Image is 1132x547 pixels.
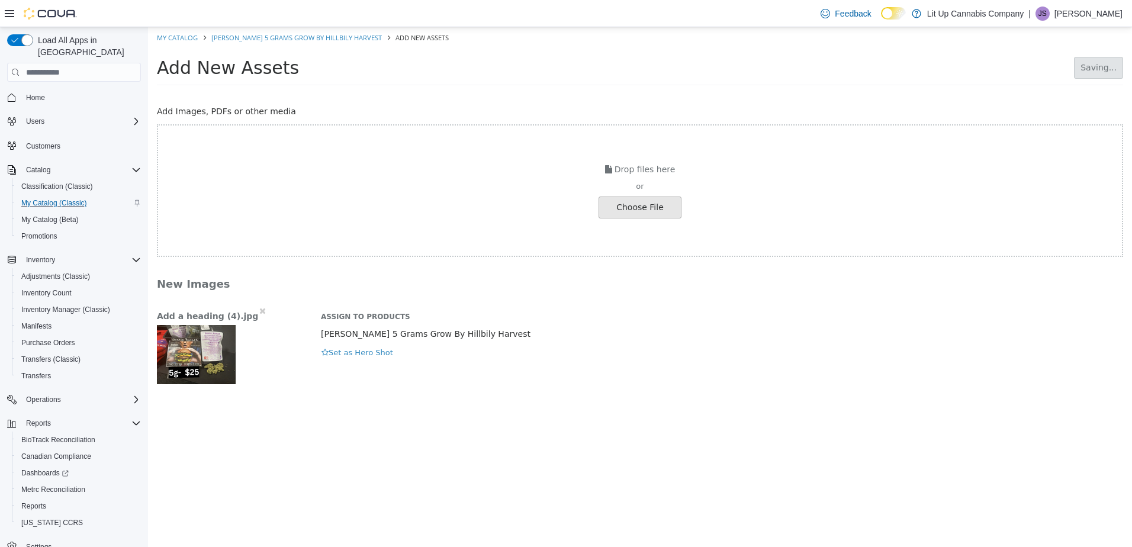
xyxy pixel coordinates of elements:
[12,178,146,195] button: Classification (Classic)
[17,516,141,530] span: Washington CCRS
[21,392,66,407] button: Operations
[21,338,75,347] span: Purchase Orders
[21,182,93,191] span: Classification (Classic)
[26,419,51,428] span: Reports
[21,138,141,153] span: Customers
[12,318,146,334] button: Manifests
[17,369,141,383] span: Transfers
[12,432,146,448] button: BioTrack Reconciliation
[26,141,60,151] span: Customers
[21,253,60,267] button: Inventory
[17,433,141,447] span: BioTrack Reconciliation
[21,253,141,267] span: Inventory
[9,284,110,294] span: Add a heading (4).jpg
[12,368,146,384] button: Transfers
[2,252,146,268] button: Inventory
[926,30,975,52] button: Saving...
[17,482,90,497] a: Metrc Reconciliation
[2,89,146,106] button: Home
[9,78,975,91] p: Add Images, PDFs or other media
[17,196,92,210] a: My Catalog (Classic)
[1028,7,1031,21] p: |
[247,6,301,15] span: Add New Assets
[17,286,76,300] a: Inventory Count
[12,334,146,351] button: Purchase Orders
[881,7,906,20] input: Dark Mode
[9,298,88,357] button: Preview
[927,7,1024,21] p: Lit Up Cannabis Company
[17,466,141,480] span: Dashboards
[17,516,88,530] a: [US_STATE] CCRS
[12,268,146,285] button: Adjustments (Classic)
[17,336,141,350] span: Purchase Orders
[17,369,56,383] a: Transfers
[173,301,975,313] p: [PERSON_NAME] 5 Grams Grow By Hillbily Harvest
[26,165,50,175] span: Catalog
[17,196,141,210] span: My Catalog (Classic)
[17,499,141,513] span: Reports
[17,466,73,480] a: Dashboards
[173,285,975,295] h6: Assign to Products
[12,301,146,318] button: Inventory Manager (Classic)
[63,6,234,15] a: [PERSON_NAME] 5 Grams Grow By Hillbily Harvest
[451,169,533,191] div: Choose File
[12,211,146,228] button: My Catalog (Beta)
[1035,7,1050,21] div: Jessica Smith
[17,352,141,366] span: Transfers (Classic)
[12,481,146,498] button: Metrc Reconciliation
[1054,7,1123,21] p: [PERSON_NAME]
[21,371,51,381] span: Transfers
[9,6,50,15] a: My Catalog
[21,198,87,208] span: My Catalog (Classic)
[17,213,141,227] span: My Catalog (Beta)
[9,30,151,51] span: Add New Assets
[21,452,91,461] span: Canadian Compliance
[12,228,146,244] button: Promotions
[2,391,146,408] button: Operations
[24,8,77,20] img: Cova
[21,139,65,153] a: Customers
[21,392,141,407] span: Operations
[17,229,141,243] span: Promotions
[10,136,974,150] p: Drop files here
[9,298,88,357] img: Add a heading (4).jpg
[17,319,56,333] a: Manifests
[17,303,115,317] a: Inventory Manager (Classic)
[21,485,85,494] span: Metrc Reconciliation
[21,518,83,527] span: [US_STATE] CCRS
[26,395,61,404] span: Operations
[12,498,146,514] button: Reports
[21,114,141,128] span: Users
[17,269,95,284] a: Adjustments (Classic)
[17,286,141,300] span: Inventory Count
[12,195,146,211] button: My Catalog (Classic)
[21,416,56,430] button: Reports
[12,514,146,531] button: [US_STATE] CCRS
[10,153,974,165] div: or
[17,269,141,284] span: Adjustments (Classic)
[21,355,81,364] span: Transfers (Classic)
[2,113,146,130] button: Users
[17,303,141,317] span: Inventory Manager (Classic)
[33,34,141,58] span: Load All Apps in [GEOGRAPHIC_DATA]
[173,319,246,332] button: Set as Hero Shot
[2,162,146,178] button: Catalog
[111,277,118,291] button: Remove asset
[21,272,90,281] span: Adjustments (Classic)
[17,352,85,366] a: Transfers (Classic)
[21,435,95,445] span: BioTrack Reconciliation
[12,448,146,465] button: Canadian Compliance
[21,90,141,105] span: Home
[26,93,45,102] span: Home
[17,499,51,513] a: Reports
[12,465,146,481] a: Dashboards
[2,137,146,154] button: Customers
[21,321,52,331] span: Manifests
[17,482,141,497] span: Metrc Reconciliation
[17,336,80,350] a: Purchase Orders
[21,163,55,177] button: Catalog
[17,179,141,194] span: Classification (Classic)
[2,415,146,432] button: Reports
[26,117,44,126] span: Users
